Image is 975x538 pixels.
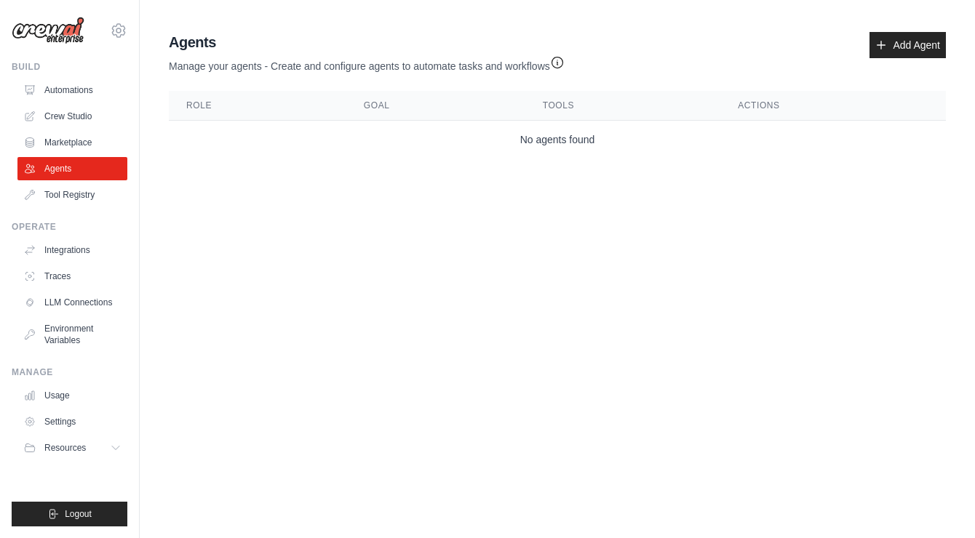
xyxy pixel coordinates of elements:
a: Traces [17,265,127,288]
th: Tools [525,91,720,121]
div: Build [12,61,127,73]
a: Integrations [17,238,127,262]
p: Manage your agents - Create and configure agents to automate tasks and workflows [169,52,565,73]
div: Manage [12,366,127,378]
a: Crew Studio [17,105,127,128]
button: Logout [12,502,127,526]
th: Goal [346,91,525,121]
a: Environment Variables [17,317,127,352]
a: Agents [17,157,127,180]
th: Role [169,91,346,121]
span: Logout [65,508,92,520]
img: Logo [12,17,84,44]
h2: Agents [169,32,565,52]
span: Resources [44,442,86,454]
a: Automations [17,79,127,102]
a: Tool Registry [17,183,127,206]
a: Add Agent [869,32,946,58]
a: Usage [17,384,127,407]
button: Resources [17,436,127,459]
th: Actions [720,91,946,121]
a: LLM Connections [17,291,127,314]
td: No agents found [169,121,946,159]
a: Settings [17,410,127,433]
div: Operate [12,221,127,233]
a: Marketplace [17,131,127,154]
